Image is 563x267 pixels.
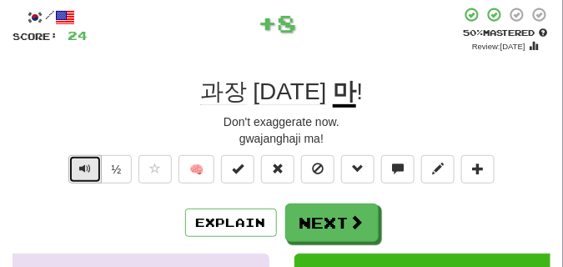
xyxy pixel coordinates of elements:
[381,155,415,184] button: Discuss sentence (alt+u)
[13,130,550,147] div: gwajanghaji ma!
[68,155,102,184] button: Play sentence audio (ctl+space)
[101,155,133,184] button: ½
[13,113,550,130] div: Don't exaggerate now.
[261,155,294,184] button: Reset to 0% Mastered (alt+r)
[259,7,278,40] span: +
[460,27,550,38] div: Mastered
[341,155,374,184] button: Grammar (alt+g)
[254,78,327,105] span: [DATE]
[13,7,88,28] div: /
[464,28,484,38] span: 50 %
[200,78,247,105] span: 과장
[138,155,172,184] button: Favorite sentence (alt+f)
[356,78,363,104] span: !
[278,9,297,38] span: 8
[301,155,334,184] button: Ignore sentence (alt+i)
[333,78,356,108] u: 마
[221,155,254,184] button: Set this sentence to 100% Mastered (alt+m)
[421,155,455,184] button: Edit sentence (alt+d)
[185,209,277,237] button: Explain
[461,155,495,184] button: Add to collection (alt+a)
[285,204,379,242] button: Next
[178,155,214,184] button: 🧠
[472,42,525,51] small: Review: [DATE]
[13,31,58,42] span: Score:
[68,28,88,43] span: 24
[65,155,133,192] div: Text-to-speech controls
